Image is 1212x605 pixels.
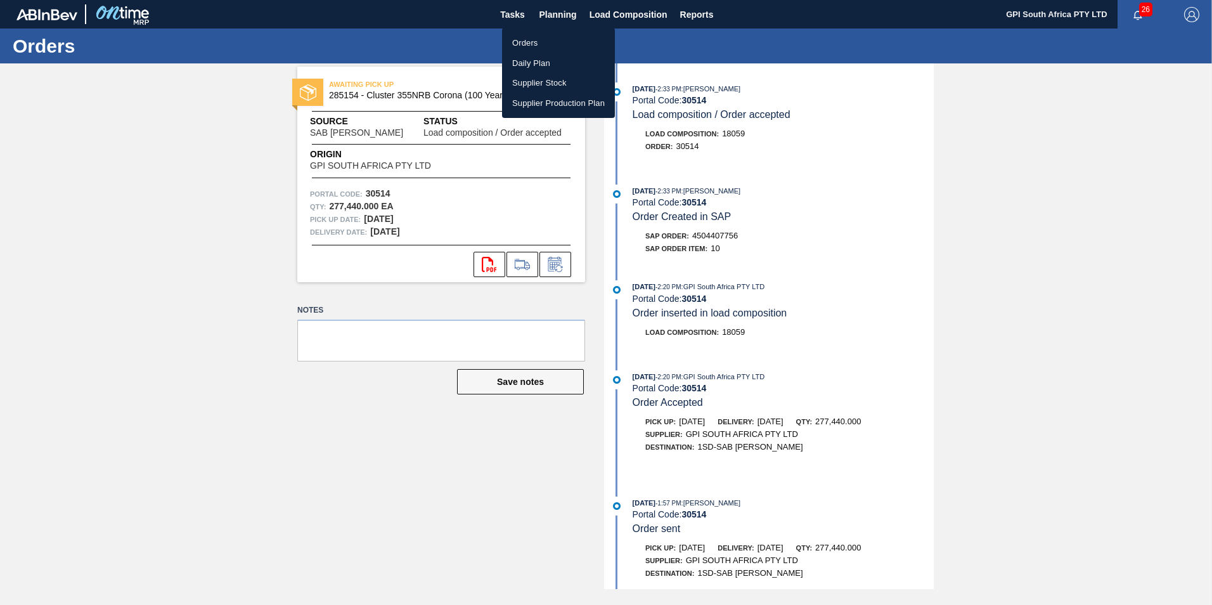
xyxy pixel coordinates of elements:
[502,33,615,53] a: Orders
[502,73,615,93] a: Supplier Stock
[502,53,615,74] a: Daily Plan
[502,93,615,114] a: Supplier Production Plan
